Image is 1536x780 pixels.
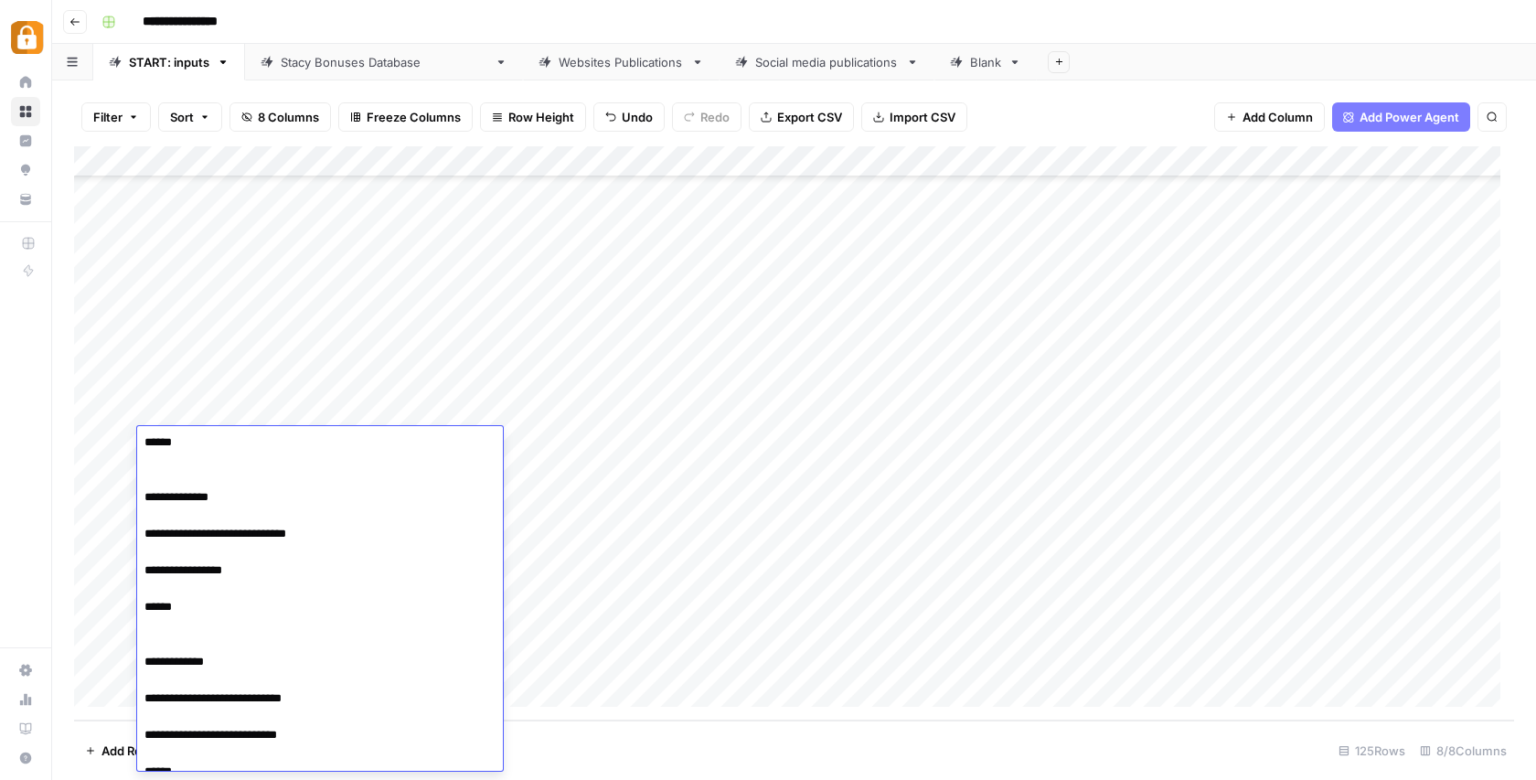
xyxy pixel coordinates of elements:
[11,685,40,714] a: Usage
[129,53,209,71] div: START: inputs
[11,15,40,60] button: Workspace: Adzz
[1360,108,1459,126] span: Add Power Agent
[720,44,934,80] a: Social media publications
[101,742,152,760] span: Add Row
[281,53,487,71] div: [PERSON_NAME] Bonuses Database
[1214,102,1325,132] button: Add Column
[1413,736,1514,765] div: 8/8 Columns
[934,44,1037,80] a: Blank
[11,743,40,773] button: Help + Support
[622,108,653,126] span: Undo
[11,714,40,743] a: Learning Hub
[367,108,461,126] span: Freeze Columns
[170,108,194,126] span: Sort
[11,68,40,97] a: Home
[74,736,163,765] button: Add Row
[777,108,842,126] span: Export CSV
[93,44,245,80] a: START: inputs
[700,108,730,126] span: Redo
[1243,108,1313,126] span: Add Column
[523,44,720,80] a: Websites Publications
[593,102,665,132] button: Undo
[81,102,151,132] button: Filter
[890,108,955,126] span: Import CSV
[229,102,331,132] button: 8 Columns
[1332,102,1470,132] button: Add Power Agent
[508,108,574,126] span: Row Height
[93,108,123,126] span: Filter
[11,155,40,185] a: Opportunities
[480,102,586,132] button: Row Height
[158,102,222,132] button: Sort
[755,53,899,71] div: Social media publications
[970,53,1001,71] div: Blank
[1331,736,1413,765] div: 125 Rows
[338,102,473,132] button: Freeze Columns
[258,108,319,126] span: 8 Columns
[559,53,684,71] div: Websites Publications
[672,102,741,132] button: Redo
[11,126,40,155] a: Insights
[749,102,854,132] button: Export CSV
[11,656,40,685] a: Settings
[861,102,967,132] button: Import CSV
[11,21,44,54] img: Adzz Logo
[11,185,40,214] a: Your Data
[245,44,523,80] a: [PERSON_NAME] Bonuses Database
[11,97,40,126] a: Browse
